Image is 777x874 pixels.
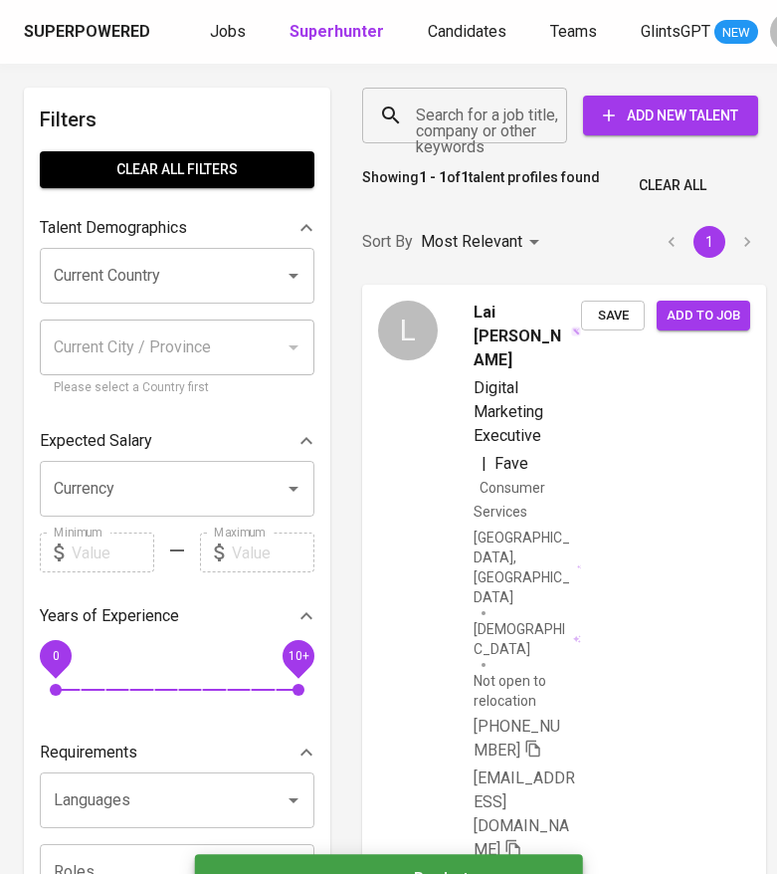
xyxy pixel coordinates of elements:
[72,533,154,572] input: Value
[657,301,750,331] button: Add to job
[52,649,59,663] span: 0
[693,226,725,258] button: page 1
[24,21,150,44] div: Superpowered
[40,208,314,248] div: Talent Demographics
[362,230,413,254] p: Sort By
[421,230,522,254] p: Most Relevant
[599,104,742,128] span: Add New Talent
[482,452,486,476] span: |
[378,301,438,360] div: L
[550,22,597,41] span: Teams
[290,20,388,45] a: Superhunter
[24,21,154,44] a: Superpowered
[290,22,384,41] b: Superhunter
[40,104,314,135] h6: Filters
[474,717,560,760] span: [PHONE_NUMBER]
[641,20,758,45] a: GlintsGPT NEW
[583,96,758,135] button: Add New Talent
[419,169,447,185] b: 1 - 1
[232,533,314,572] input: Value
[421,224,546,261] div: Most Relevant
[280,475,307,503] button: Open
[210,22,246,41] span: Jobs
[40,741,137,765] p: Requirements
[667,305,740,328] span: Add to job
[428,20,510,45] a: Candidates
[550,20,601,45] a: Teams
[362,167,600,204] p: Showing of talent profiles found
[40,216,187,240] p: Talent Demographics
[40,596,314,636] div: Years of Experience
[428,22,506,41] span: Candidates
[474,619,570,659] span: [DEMOGRAPHIC_DATA]
[288,649,308,663] span: 10+
[474,378,543,445] span: Digital Marketing Executive
[210,20,250,45] a: Jobs
[639,173,706,198] span: Clear All
[581,301,645,331] button: Save
[474,528,581,607] div: [GEOGRAPHIC_DATA], [GEOGRAPHIC_DATA]
[631,167,714,204] button: Clear All
[494,454,528,473] span: Fave
[461,169,469,185] b: 1
[641,22,710,41] span: GlintsGPT
[40,421,314,461] div: Expected Salary
[474,480,545,520] span: Consumer Services
[54,378,300,398] p: Please select a Country first
[571,327,581,336] img: magic_wand.svg
[653,226,766,258] nav: pagination navigation
[474,301,569,372] span: Lai [PERSON_NAME]
[56,157,298,182] span: Clear All filters
[591,305,635,328] span: Save
[40,429,152,453] p: Expected Salary
[40,733,314,772] div: Requirements
[474,671,581,711] p: Not open to relocation
[714,23,758,43] span: NEW
[40,151,314,188] button: Clear All filters
[280,262,307,290] button: Open
[40,604,179,628] p: Years of Experience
